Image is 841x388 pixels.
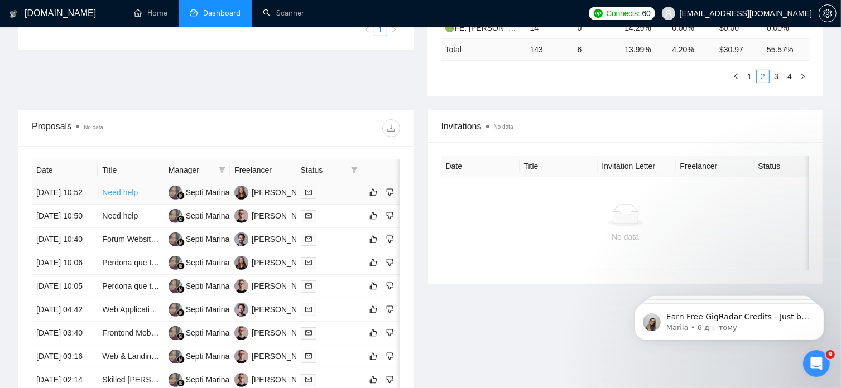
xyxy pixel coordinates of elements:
[520,156,598,177] th: Title
[186,233,230,245] div: Septi Marina
[305,353,312,360] span: mail
[796,70,810,83] li: Next Page
[743,70,756,83] li: 1
[386,258,394,267] span: dislike
[305,283,312,289] span: mail
[819,4,837,22] button: setting
[98,275,164,298] td: Perdona que te haya contestado aquí, no me dejaba por la vía del mensaje anterior
[169,328,230,337] a: SMSepti Marina
[169,209,182,223] img: SM
[386,282,394,290] span: dislike
[665,9,672,17] span: user
[606,7,640,20] span: Connects:
[32,205,98,228] td: [DATE] 10:50
[134,8,167,18] a: homeHome
[32,322,98,345] td: [DATE] 03:40
[383,350,397,363] button: dislike
[234,328,316,337] a: VG[PERSON_NAME]
[169,279,182,293] img: SM
[252,186,316,198] div: [PERSON_NAME]
[369,235,377,244] span: like
[367,232,380,246] button: like
[733,73,739,80] span: left
[169,350,182,363] img: SM
[729,70,743,83] button: left
[252,327,316,339] div: [PERSON_NAME]
[383,279,397,293] button: dislike
[169,234,230,243] a: SMSepti Marina
[387,23,401,36] button: right
[367,350,380,363] button: like
[494,124,513,130] span: No data
[383,326,397,339] button: dislike
[383,256,397,269] button: dislike
[252,374,316,386] div: [PERSON_NAME]
[526,17,573,38] td: 14
[729,70,743,83] li: Previous Page
[234,326,248,340] img: VG
[369,188,377,197] span: like
[234,351,316,360] a: VG[PERSON_NAME]
[367,326,380,339] button: like
[252,280,316,292] div: [PERSON_NAME]
[715,17,762,38] td: $0.00
[169,186,182,200] img: SM
[234,187,316,196] a: TB[PERSON_NAME]
[796,70,810,83] button: right
[177,379,185,387] img: gigradar-bm.png
[177,332,185,340] img: gigradar-bm.png
[32,159,98,181] th: Date
[620,38,667,60] td: 13.99 %
[32,119,216,137] div: Proposals
[177,192,185,200] img: gigradar-bm.png
[169,373,182,387] img: SM
[177,262,185,270] img: gigradar-bm.png
[102,282,391,290] a: Perdona que te haya contestado aquí, no me dejaba por la vía del mensaje anterior
[826,350,835,359] span: 9
[177,309,185,317] img: gigradar-bm.png
[102,305,236,314] a: Web Application Refinement Specialist
[386,305,394,314] span: dislike
[169,258,230,266] a: SMSepti Marina
[98,298,164,322] td: Web Application Refinement Specialist
[102,375,304,384] a: Skilled [PERSON_NAME] Web Builder for Automotive Site
[169,164,214,176] span: Manager
[252,350,316,362] div: [PERSON_NAME]
[361,23,374,36] li: Previous Page
[186,303,230,316] div: Septi Marina
[441,38,526,60] td: Total
[369,282,377,290] span: like
[367,303,380,316] button: like
[98,159,164,181] th: Title
[252,210,316,222] div: [PERSON_NAME]
[169,326,182,340] img: SM
[445,23,534,32] a: 🟢FE: [PERSON_NAME]
[618,280,841,358] iframe: Intercom notifications повідомлення
[819,9,836,18] span: setting
[374,23,387,36] a: 1
[620,17,667,38] td: 14.29%
[234,350,248,363] img: VG
[234,232,248,246] img: RV
[102,235,203,244] a: Forum Website Development
[386,352,394,361] span: dislike
[169,281,230,290] a: SMSepti Marina
[169,375,230,384] a: SMSepti Marina
[756,70,770,83] li: 2
[234,186,248,200] img: TB
[819,9,837,18] a: setting
[234,375,316,384] a: VG[PERSON_NAME]
[598,156,676,177] th: Invitation Letter
[234,281,316,290] a: VG[PERSON_NAME]
[676,156,754,177] th: Freelancer
[387,23,401,36] li: Next Page
[186,327,230,339] div: Septi Marina
[203,8,241,18] span: Dashboard
[369,258,377,267] span: like
[234,373,248,387] img: VG
[169,211,230,220] a: SMSepti Marina
[369,375,377,384] span: like
[169,256,182,270] img: SM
